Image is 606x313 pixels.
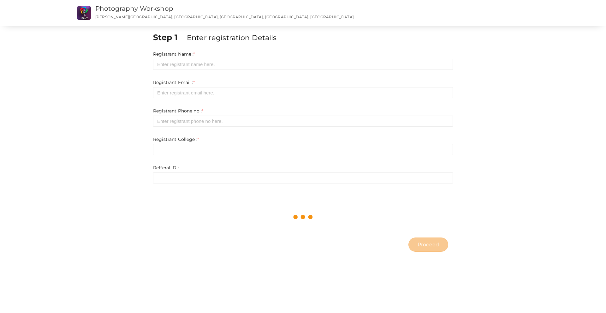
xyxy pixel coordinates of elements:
input: Enter registrant phone no here. [153,116,453,127]
label: Enter registration Details [187,33,277,43]
input: Enter registrant name here. [153,59,453,70]
label: Registrant Email : [153,79,195,86]
label: Step 1 [153,32,186,43]
p: [PERSON_NAME][GEOGRAPHIC_DATA], [GEOGRAPHIC_DATA], [GEOGRAPHIC_DATA], [GEOGRAPHIC_DATA], [GEOGRAP... [95,14,398,20]
img: loading.svg [292,206,314,228]
label: Refferal ID : [153,165,179,171]
label: Registrant Name : [153,51,195,57]
img: ENKQTPZH_small.png [77,6,91,20]
label: Registrant Phone no : [153,108,203,114]
input: Enter registrant email here. [153,87,453,98]
a: Photography Workshop [95,5,173,12]
button: Proceed [408,238,448,252]
label: Registrant College : [153,136,199,142]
